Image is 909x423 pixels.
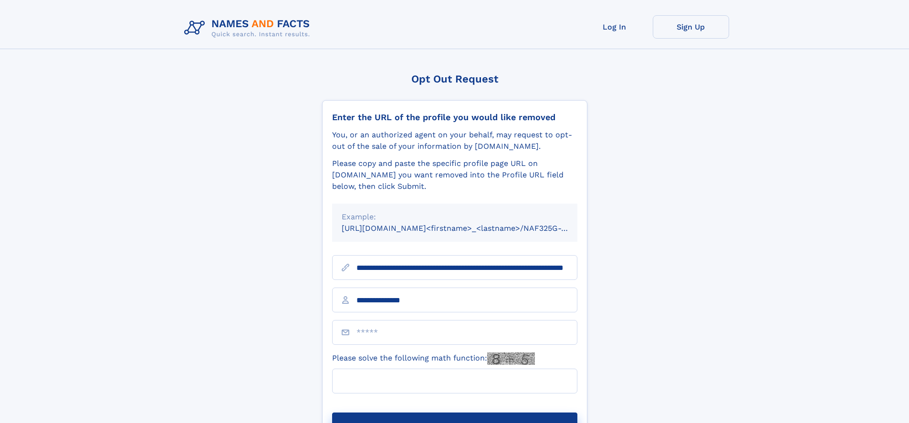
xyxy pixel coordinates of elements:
[322,73,587,85] div: Opt Out Request
[332,352,535,365] label: Please solve the following math function:
[576,15,653,39] a: Log In
[332,112,577,123] div: Enter the URL of the profile you would like removed
[180,15,318,41] img: Logo Names and Facts
[332,129,577,152] div: You, or an authorized agent on your behalf, may request to opt-out of the sale of your informatio...
[653,15,729,39] a: Sign Up
[342,224,596,233] small: [URL][DOMAIN_NAME]<firstname>_<lastname>/NAF325G-xxxxxxxx
[342,211,568,223] div: Example:
[332,158,577,192] div: Please copy and paste the specific profile page URL on [DOMAIN_NAME] you want removed into the Pr...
